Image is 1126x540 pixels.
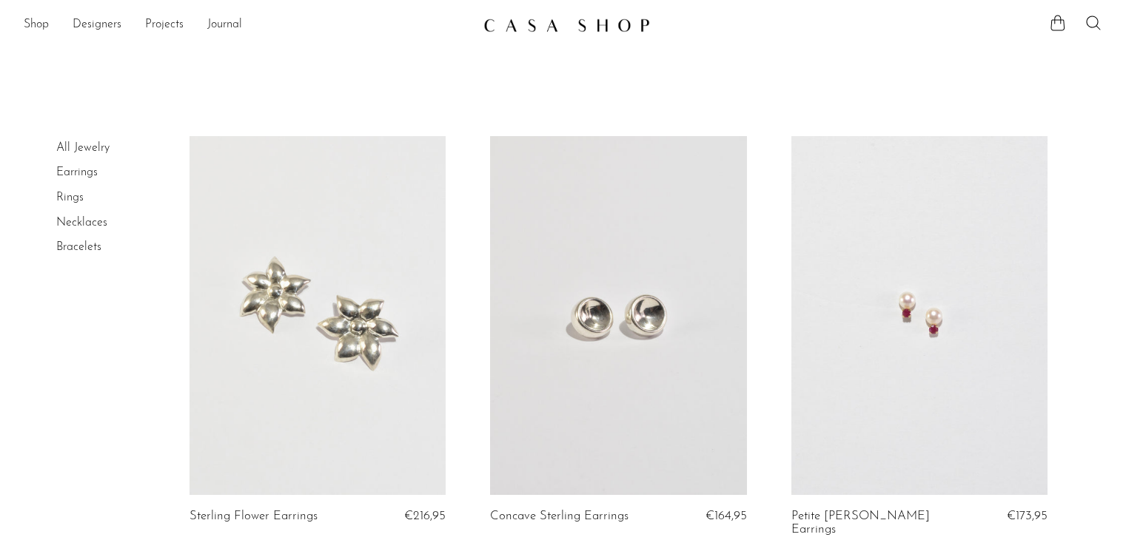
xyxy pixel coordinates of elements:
a: Earrings [56,166,98,178]
span: €164,95 [706,510,747,522]
span: €216,95 [404,510,446,522]
a: All Jewelry [56,142,110,154]
a: Sterling Flower Earrings [190,510,318,523]
nav: Desktop navigation [24,13,472,38]
a: Rings [56,192,84,203]
a: Necklaces [56,217,107,229]
a: Projects [145,16,184,35]
ul: NEW HEADER MENU [24,13,472,38]
span: €173,95 [1007,510,1048,522]
a: Designers [73,16,121,35]
a: Bracelets [56,241,101,253]
a: Shop [24,16,49,35]
a: Journal [207,16,242,35]
a: Petite [PERSON_NAME] Earrings [791,510,962,537]
a: Concave Sterling Earrings [490,510,629,523]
